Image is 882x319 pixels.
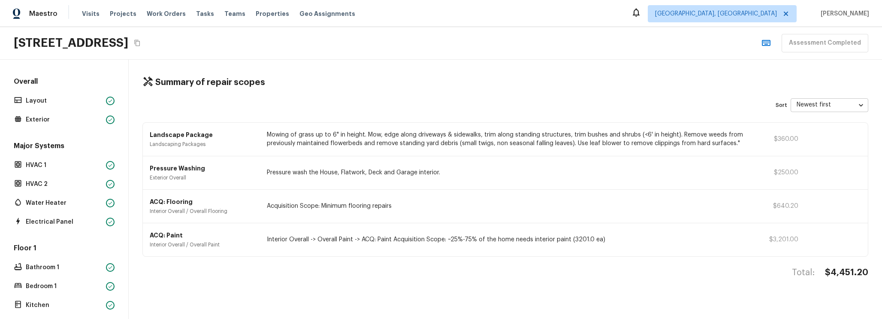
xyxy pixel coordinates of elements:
span: Tasks [196,11,214,17]
span: Projects [110,9,136,18]
p: ACQ: Paint [150,231,257,240]
p: Electrical Panel [26,218,103,226]
p: Bathroom 1 [26,263,103,272]
p: Mowing of grass up to 6" in height. Mow, edge along driveways & sidewalks, trim along standing st... [267,131,749,148]
p: Acquisition Scope: Minimum flooring repairs [267,202,749,210]
p: Interior Overall / Overall Paint [150,241,257,248]
p: Kitchen [26,301,103,310]
p: Layout [26,97,103,105]
span: [GEOGRAPHIC_DATA], [GEOGRAPHIC_DATA] [655,9,777,18]
p: Bedroom 1 [26,282,103,291]
span: Geo Assignments [299,9,355,18]
h4: Summary of repair scopes [155,77,265,88]
p: Pressure wash the House, Flatwork, Deck and Garage interior. [267,168,749,177]
div: Newest first [791,94,868,116]
p: HVAC 1 [26,161,103,170]
span: Work Orders [147,9,186,18]
h5: Overall [12,77,116,88]
p: Interior Overall / Overall Flooring [150,208,257,215]
p: Water Heater [26,199,103,207]
button: Copy Address [132,37,143,49]
span: Maestro [29,9,57,18]
p: HVAC 2 [26,180,103,188]
p: Landscape Package [150,131,257,139]
h5: Major Systems [12,141,116,152]
span: [PERSON_NAME] [817,9,869,18]
p: $3,201.00 [760,235,798,244]
p: Sort [776,102,787,109]
p: Pressure Washing [150,164,257,173]
p: $250.00 [760,168,798,177]
span: Visits [82,9,100,18]
h5: Floor 1 [12,243,116,255]
p: Exterior Overall [150,174,257,181]
p: ACQ: Flooring [150,197,257,206]
h2: [STREET_ADDRESS] [14,35,128,51]
p: $360.00 [760,135,798,143]
span: Teams [224,9,245,18]
p: $640.20 [760,202,798,210]
h4: $4,451.20 [825,267,868,278]
h4: Total: [792,267,815,278]
p: Interior Overall -> Overall Paint -> ACQ: Paint Acquisition Scope: ~25%-75% of the home needs int... [267,235,749,244]
p: Exterior [26,115,103,124]
span: Properties [256,9,289,18]
p: Landscaping Packages [150,141,257,148]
